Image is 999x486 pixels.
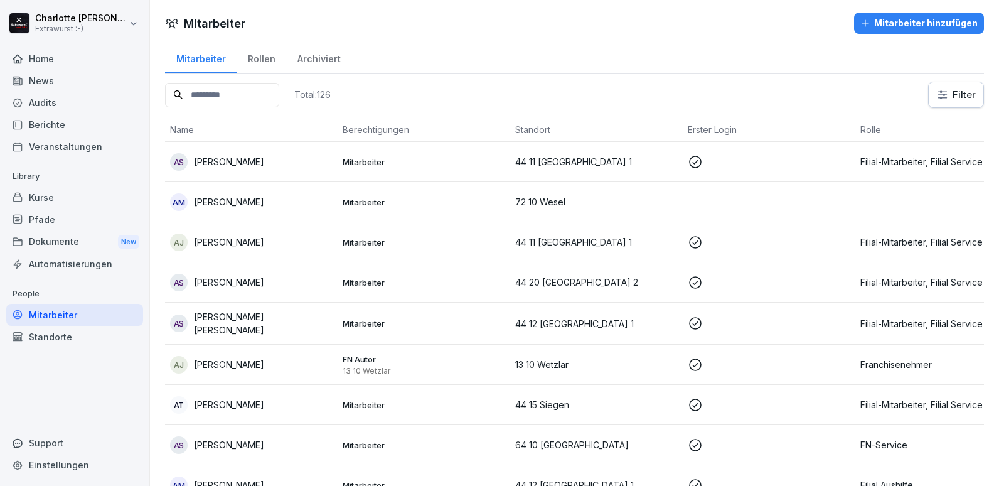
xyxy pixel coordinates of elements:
div: AM [170,193,188,211]
a: Standorte [6,326,143,348]
a: Einstellungen [6,454,143,476]
p: 44 11 [GEOGRAPHIC_DATA] 1 [515,155,678,168]
a: Pfade [6,208,143,230]
div: Support [6,432,143,454]
a: Kurse [6,186,143,208]
p: Mitarbeiter [343,156,505,168]
a: Rollen [237,41,286,73]
div: AS [170,153,188,171]
p: 64 10 [GEOGRAPHIC_DATA] [515,438,678,451]
p: 44 12 [GEOGRAPHIC_DATA] 1 [515,317,678,330]
div: AJ [170,356,188,374]
p: Total: 126 [294,89,331,100]
a: Mitarbeiter [6,304,143,326]
a: Archiviert [286,41,351,73]
th: Standort [510,118,683,142]
a: Mitarbeiter [165,41,237,73]
p: [PERSON_NAME] [194,358,264,371]
div: AS [170,274,188,291]
p: 13 10 Wetzlar [343,366,505,376]
p: 13 10 Wetzlar [515,358,678,371]
p: Mitarbeiter [343,440,505,451]
a: Veranstaltungen [6,136,143,158]
p: Library [6,166,143,186]
p: Mitarbeiter [343,197,505,208]
th: Berechtigungen [338,118,510,142]
th: Name [165,118,338,142]
a: DokumenteNew [6,230,143,254]
p: People [6,284,143,304]
div: Filter [936,89,976,101]
th: Erster Login [683,118,855,142]
div: Dokumente [6,230,143,254]
a: Home [6,48,143,70]
button: Filter [929,82,983,107]
div: Mitarbeiter hinzufügen [860,16,978,30]
p: 44 20 [GEOGRAPHIC_DATA] 2 [515,276,678,289]
p: Charlotte [PERSON_NAME] [35,13,127,24]
p: [PERSON_NAME] [194,155,264,168]
a: News [6,70,143,92]
button: Mitarbeiter hinzufügen [854,13,984,34]
p: Mitarbeiter [343,399,505,411]
p: Mitarbeiter [343,277,505,288]
p: [PERSON_NAME] [194,438,264,451]
p: Extrawurst :-) [35,24,127,33]
p: 44 15 Siegen [515,398,678,411]
p: 72 10 Wesel [515,195,678,208]
p: 44 11 [GEOGRAPHIC_DATA] 1 [515,235,678,249]
p: [PERSON_NAME] [194,235,264,249]
p: Mitarbeiter [343,318,505,329]
p: [PERSON_NAME] [PERSON_NAME] [194,310,333,337]
div: AJ [170,234,188,251]
a: Audits [6,92,143,114]
div: New [118,235,139,249]
div: AS [170,436,188,454]
p: [PERSON_NAME] [194,195,264,208]
p: Mitarbeiter [343,237,505,248]
a: Berichte [6,114,143,136]
h1: Mitarbeiter [184,15,245,32]
div: AT [170,396,188,414]
div: AS [170,315,188,332]
p: [PERSON_NAME] [194,276,264,289]
a: Automatisierungen [6,253,143,275]
p: FN Autor [343,354,505,365]
p: [PERSON_NAME] [194,398,264,411]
